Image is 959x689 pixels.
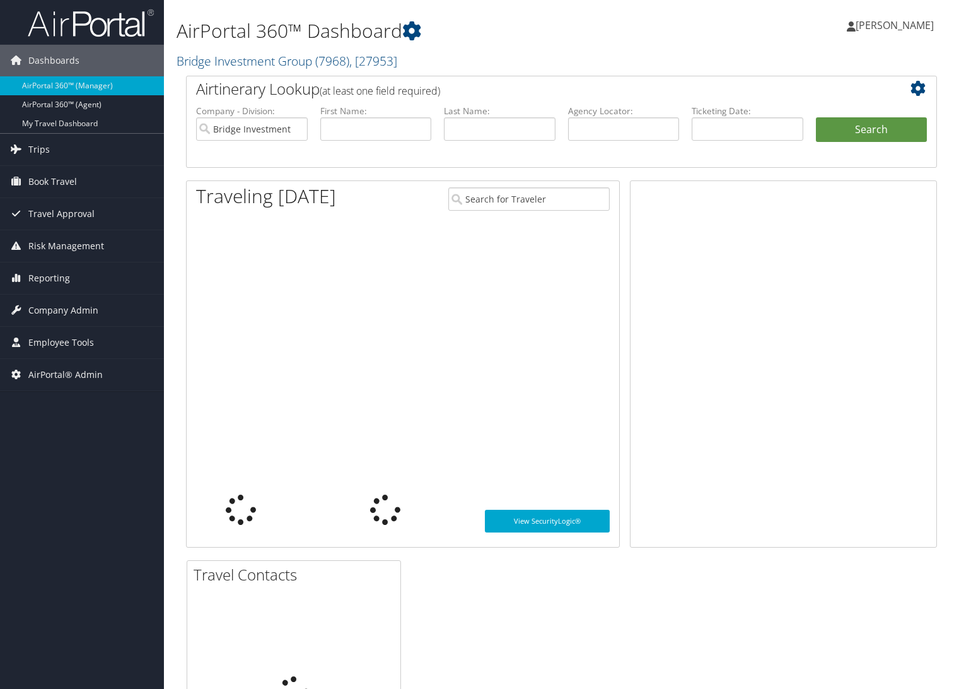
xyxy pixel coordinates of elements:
h1: AirPortal 360™ Dashboard [177,18,690,44]
img: airportal-logo.png [28,8,154,38]
a: View SecurityLogic® [485,510,610,533]
span: [PERSON_NAME] [856,18,934,32]
a: [PERSON_NAME] [847,6,946,44]
span: AirPortal® Admin [28,359,103,391]
button: Search [816,117,927,143]
span: Dashboards [28,45,79,76]
span: (at least one field required) [320,84,440,98]
h2: Airtinerary Lookup [196,78,864,100]
span: Reporting [28,262,70,294]
label: Last Name: [444,105,555,117]
a: Bridge Investment Group [177,52,397,69]
h1: Traveling [DATE] [196,183,336,209]
span: Travel Approval [28,198,95,230]
input: Search for Traveler [448,187,610,211]
span: Risk Management [28,230,104,262]
label: Agency Locator: [568,105,680,117]
span: , [ 27953 ] [349,52,397,69]
span: Trips [28,134,50,165]
span: Employee Tools [28,327,94,358]
span: Company Admin [28,295,98,326]
label: First Name: [320,105,432,117]
h2: Travel Contacts [194,564,400,586]
span: Book Travel [28,166,77,197]
label: Company - Division: [196,105,308,117]
span: ( 7968 ) [315,52,349,69]
label: Ticketing Date: [692,105,803,117]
